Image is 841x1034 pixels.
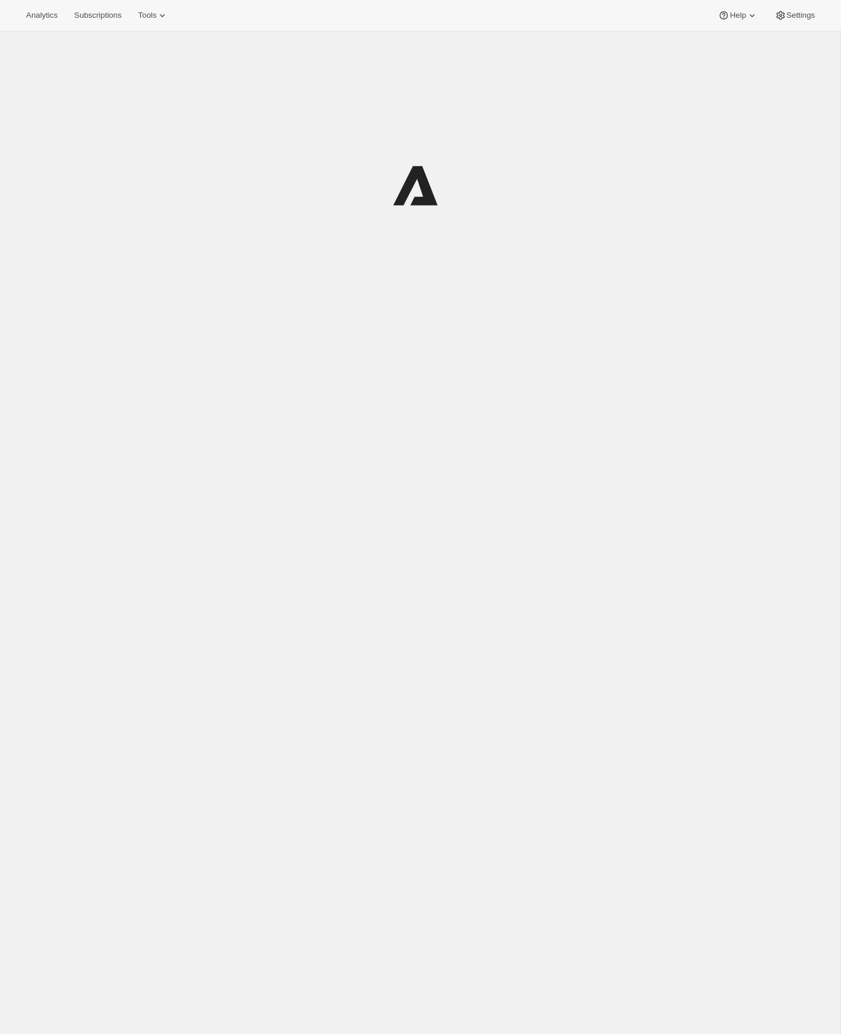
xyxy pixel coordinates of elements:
span: Subscriptions [74,11,121,20]
button: Analytics [19,7,65,24]
span: Analytics [26,11,57,20]
span: Help [730,11,746,20]
button: Help [711,7,765,24]
button: Tools [131,7,175,24]
span: Tools [138,11,156,20]
button: Subscriptions [67,7,129,24]
span: Settings [787,11,815,20]
button: Settings [768,7,822,24]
